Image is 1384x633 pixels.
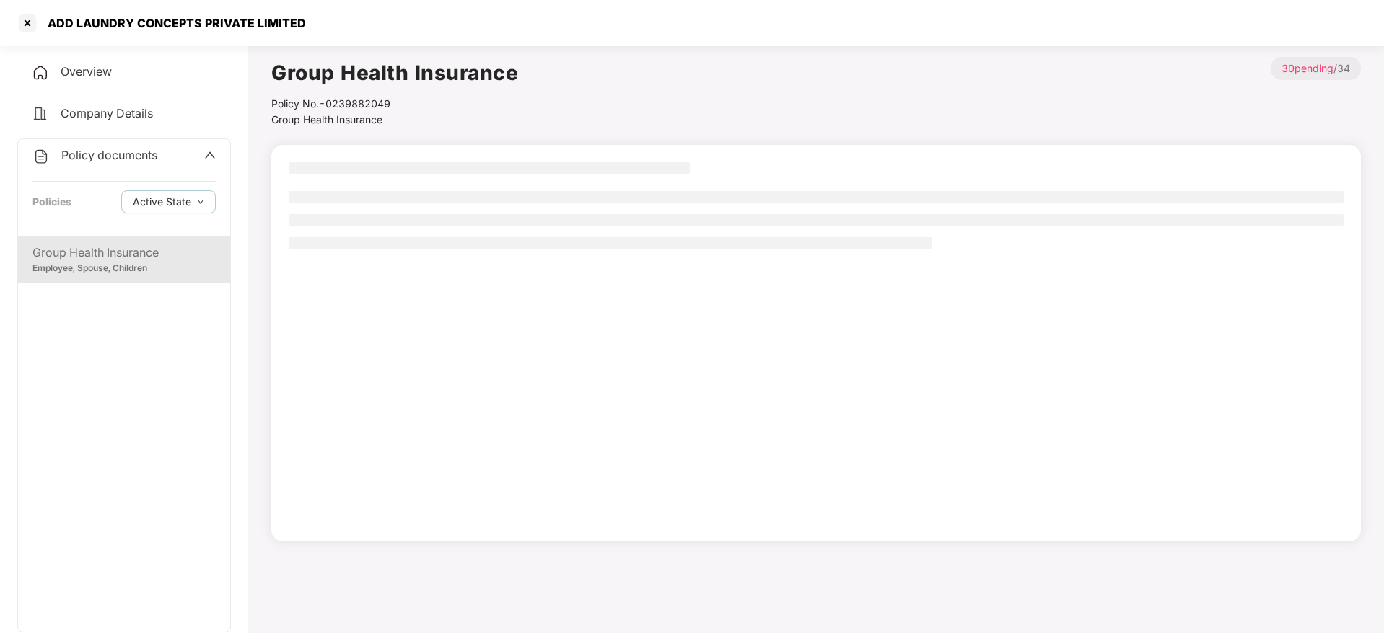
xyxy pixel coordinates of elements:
span: Policy documents [61,148,157,162]
span: up [204,149,216,161]
p: / 34 [1271,57,1361,80]
h1: Group Health Insurance [271,57,518,89]
span: Company Details [61,106,153,120]
img: svg+xml;base64,PHN2ZyB4bWxucz0iaHR0cDovL3d3dy53My5vcmcvMjAwMC9zdmciIHdpZHRoPSIyNCIgaGVpZ2h0PSIyNC... [32,148,50,165]
button: Active Statedown [121,190,216,213]
span: Active State [133,194,191,210]
span: 30 pending [1282,62,1333,74]
img: svg+xml;base64,PHN2ZyB4bWxucz0iaHR0cDovL3d3dy53My5vcmcvMjAwMC9zdmciIHdpZHRoPSIyNCIgaGVpZ2h0PSIyNC... [32,64,49,81]
div: Policies [32,194,71,210]
div: Policy No.- 0239882049 [271,96,518,112]
div: ADD LAUNDRY CONCEPTS PRIVATE LIMITED [39,16,306,30]
div: Employee, Spouse, Children [32,262,216,275]
img: svg+xml;base64,PHN2ZyB4bWxucz0iaHR0cDovL3d3dy53My5vcmcvMjAwMC9zdmciIHdpZHRoPSIyNCIgaGVpZ2h0PSIyNC... [32,105,49,123]
span: Group Health Insurance [271,113,382,125]
span: down [197,198,204,206]
span: Overview [61,64,112,79]
div: Group Health Insurance [32,244,216,262]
